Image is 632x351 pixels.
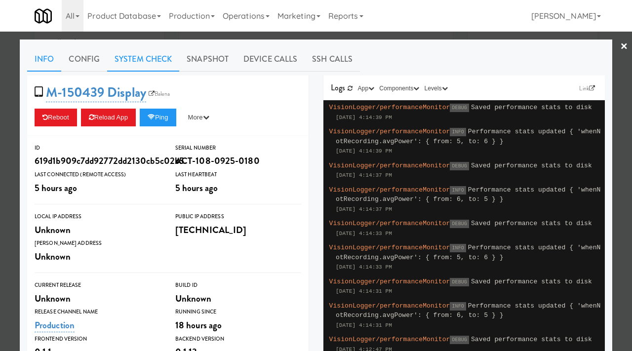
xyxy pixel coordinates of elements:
[35,334,160,344] div: Frontend Version
[336,128,601,145] span: Performance stats updated { 'whenNotRecording.avgPower': { from: 5, to: 6 } }
[577,83,597,93] a: Link
[175,290,301,307] div: Unknown
[35,280,160,290] div: Current Release
[175,318,222,332] span: 18 hours ago
[450,104,469,112] span: DEBUG
[329,186,450,194] span: VisionLogger/performanceMonitor
[329,336,450,343] span: VisionLogger/performanceMonitor
[35,248,160,265] div: Unknown
[329,128,450,135] span: VisionLogger/performanceMonitor
[61,47,107,72] a: Config
[107,47,179,72] a: System Check
[180,109,217,126] button: More
[35,143,160,153] div: ID
[450,220,469,228] span: DEBUG
[81,109,136,126] button: Reload App
[35,109,77,126] button: Reboot
[175,222,301,238] div: [TECHNICAL_ID]
[305,47,360,72] a: SSH Calls
[450,128,466,136] span: INFO
[450,162,469,170] span: DEBUG
[35,307,160,317] div: Release Channel Name
[336,148,392,154] span: [DATE] 4:14:39 PM
[175,170,301,180] div: Last Heartbeat
[450,336,469,344] span: DEBUG
[336,231,392,236] span: [DATE] 4:14:33 PM
[27,47,61,72] a: Info
[329,104,450,111] span: VisionLogger/performanceMonitor
[175,334,301,344] div: Backend Version
[336,244,601,261] span: Performance stats updated { 'whenNotRecording.avgPower': { from: 5, to: 6 } }
[336,115,392,120] span: [DATE] 4:14:39 PM
[336,186,601,203] span: Performance stats updated { 'whenNotRecording.avgPower': { from: 6, to: 5 } }
[35,318,75,332] a: Production
[146,89,173,99] a: Balena
[35,181,77,195] span: 5 hours ago
[377,83,422,93] button: Components
[46,83,146,102] a: M-150439 Display
[336,288,392,294] span: [DATE] 4:14:31 PM
[329,278,450,285] span: VisionLogger/performanceMonitor
[336,172,392,178] span: [DATE] 4:14:37 PM
[35,170,160,180] div: Last Connected (Remote Access)
[175,280,301,290] div: Build Id
[175,212,301,222] div: Public IP Address
[35,238,160,248] div: [PERSON_NAME] Address
[336,264,392,270] span: [DATE] 4:14:33 PM
[422,83,450,93] button: Levels
[471,162,592,169] span: Saved performance stats to disk
[35,290,160,307] div: Unknown
[355,83,377,93] button: App
[35,222,160,238] div: Unknown
[179,47,236,72] a: Snapshot
[35,153,160,169] div: 619d1b909c7dd92772dd2130cb5c02b5
[471,278,592,285] span: Saved performance stats to disk
[450,302,466,311] span: INFO
[336,302,601,319] span: Performance stats updated { 'whenNotRecording.avgPower': { from: 6, to: 5 } }
[175,143,301,153] div: Serial Number
[471,104,592,111] span: Saved performance stats to disk
[236,47,305,72] a: Device Calls
[450,244,466,252] span: INFO
[471,220,592,227] span: Saved performance stats to disk
[450,186,466,195] span: INFO
[175,153,301,169] div: ACT-108-0925-0180
[35,212,160,222] div: Local IP Address
[471,336,592,343] span: Saved performance stats to disk
[336,206,392,212] span: [DATE] 4:14:37 PM
[175,307,301,317] div: Running Since
[336,322,392,328] span: [DATE] 4:14:31 PM
[35,7,52,25] img: Micromart
[620,32,628,62] a: ×
[329,220,450,227] span: VisionLogger/performanceMonitor
[140,109,176,126] button: Ping
[329,162,450,169] span: VisionLogger/performanceMonitor
[331,82,345,93] span: Logs
[450,278,469,286] span: DEBUG
[329,302,450,310] span: VisionLogger/performanceMonitor
[175,181,218,195] span: 5 hours ago
[329,244,450,251] span: VisionLogger/performanceMonitor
